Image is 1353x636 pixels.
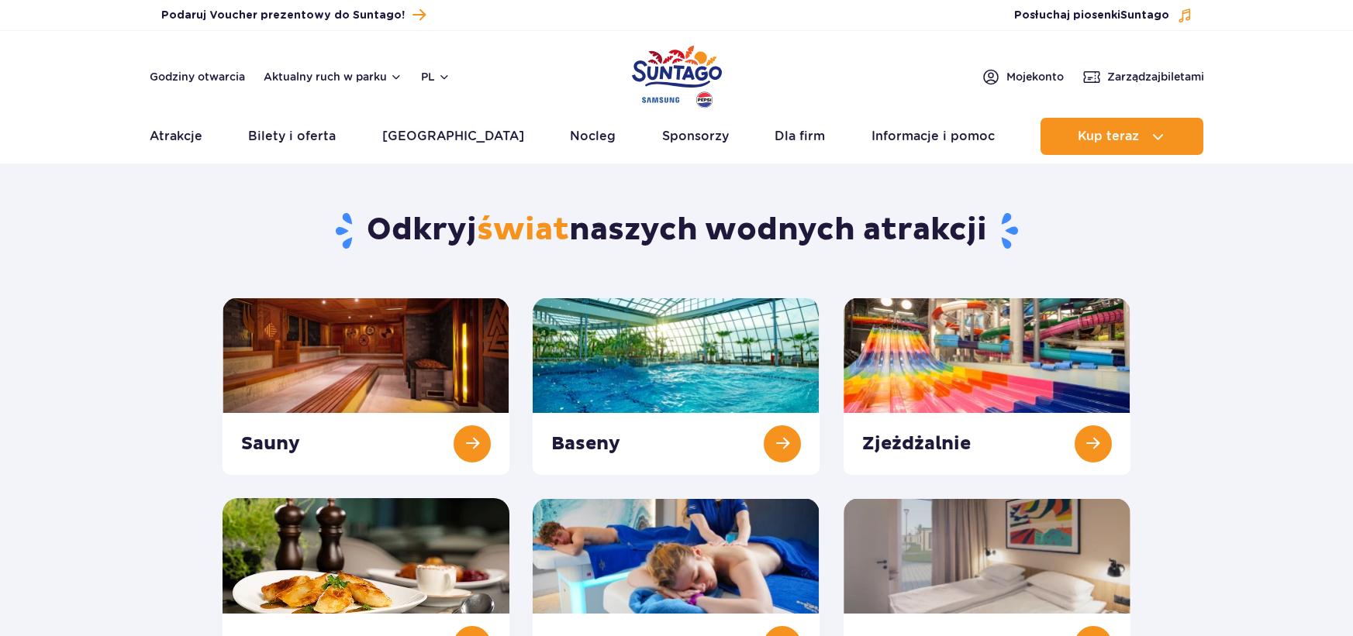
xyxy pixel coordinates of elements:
a: Bilety i oferta [248,118,336,155]
a: Informacje i pomoc [872,118,995,155]
button: pl [421,69,450,84]
span: świat [477,211,569,249]
a: [GEOGRAPHIC_DATA] [382,118,524,155]
button: Aktualny ruch w parku [264,70,402,83]
a: Park of Poland [632,39,722,110]
a: Zarządzajbiletami [1082,67,1204,86]
span: Zarządzaj biletami [1107,69,1204,84]
span: Posłuchaj piosenki [1014,8,1169,23]
a: Sponsorzy [662,118,729,155]
a: Mojekonto [982,67,1064,86]
span: Kup teraz [1078,129,1139,143]
a: Podaruj Voucher prezentowy do Suntago! [161,5,426,26]
button: Kup teraz [1041,118,1203,155]
span: Podaruj Voucher prezentowy do Suntago! [161,8,405,23]
button: Posłuchaj piosenkiSuntago [1014,8,1193,23]
a: Dla firm [775,118,825,155]
a: Nocleg [570,118,616,155]
h1: Odkryj naszych wodnych atrakcji [223,211,1130,251]
a: Godziny otwarcia [150,69,245,84]
span: Suntago [1120,10,1169,21]
a: Atrakcje [150,118,202,155]
span: Moje konto [1006,69,1064,84]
